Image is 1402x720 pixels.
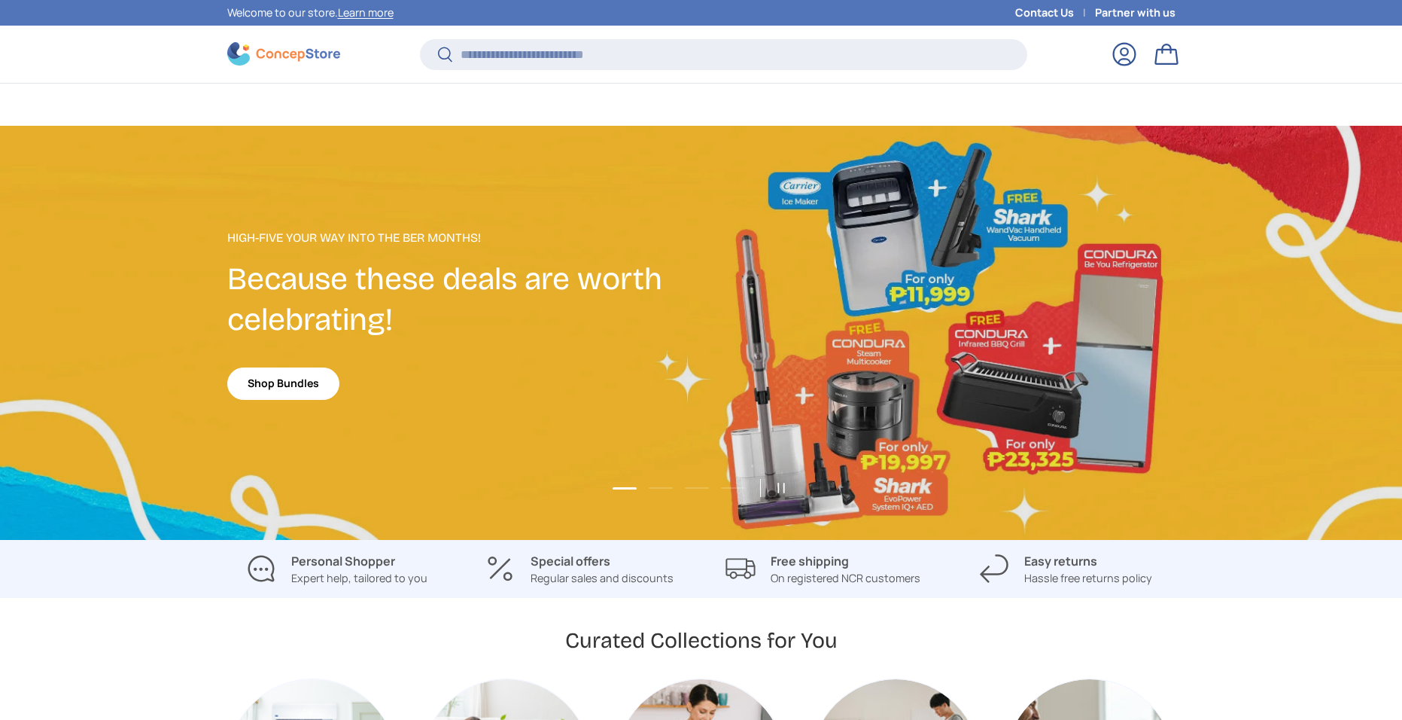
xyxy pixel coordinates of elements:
a: Shop Bundles [227,368,339,400]
strong: Personal Shopper [291,553,395,569]
a: Personal Shopper Expert help, tailored to you [227,552,446,587]
p: On registered NCR customers [771,570,920,587]
h2: Because these deals are worth celebrating! [227,259,701,340]
strong: Easy returns [1024,553,1097,569]
p: Regular sales and discounts [531,570,674,587]
h2: Curated Collections for You [565,627,838,654]
a: Contact Us [1015,5,1095,21]
img: ConcepStore [227,42,340,66]
a: Free shipping On registered NCR customers [713,552,932,587]
p: High-Five Your Way Into the Ber Months! [227,229,701,247]
strong: Special offers [531,553,610,569]
p: Hassle free returns policy [1024,570,1152,587]
a: Special offers Regular sales and discounts [470,552,689,587]
strong: Free shipping [771,553,849,569]
p: Expert help, tailored to you [291,570,427,587]
p: Welcome to our store. [227,5,394,21]
a: Partner with us [1095,5,1175,21]
a: Easy returns Hassle free returns policy [956,552,1175,587]
a: Learn more [338,5,394,20]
